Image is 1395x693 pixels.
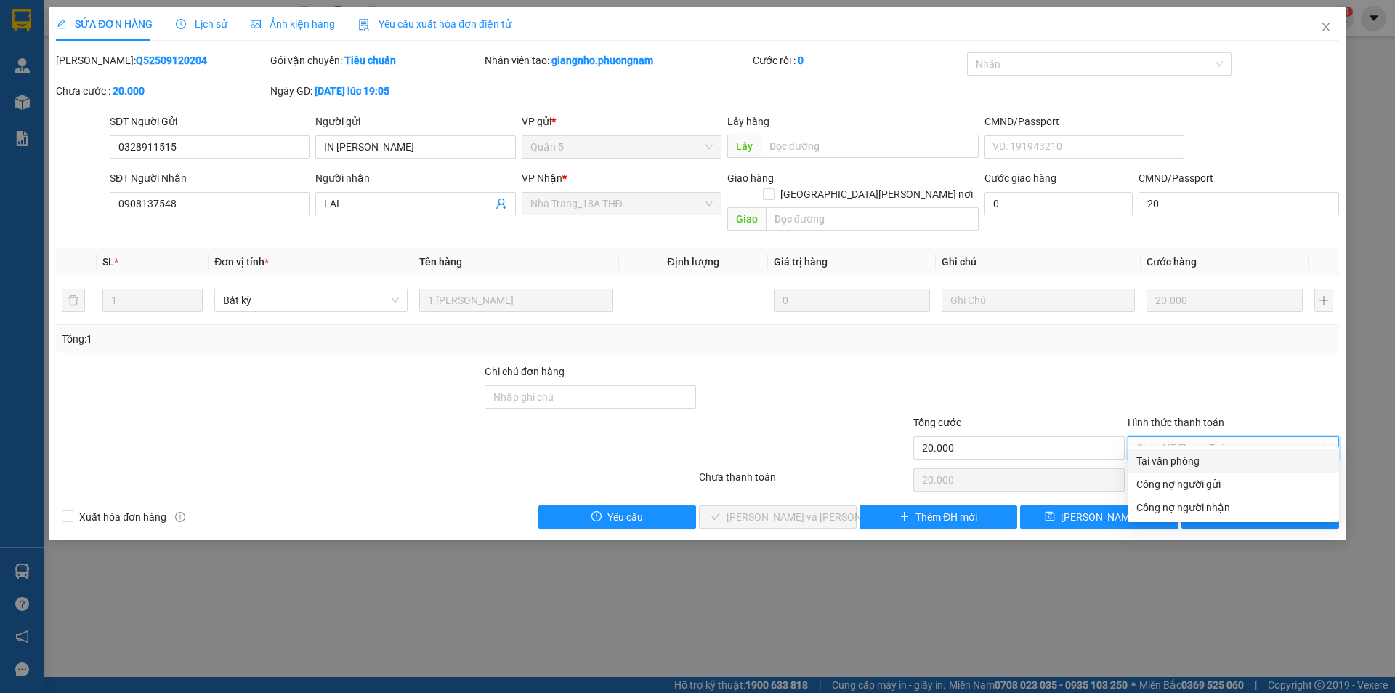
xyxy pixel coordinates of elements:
[727,135,761,158] span: Lấy
[984,172,1056,184] label: Cước giao hàng
[1147,289,1303,312] input: 0
[899,511,910,523] span: plus
[56,83,267,99] div: Chưa cước :
[110,113,310,129] div: SĐT Người Gửi
[315,113,515,129] div: Người gửi
[419,289,612,312] input: VD: Bàn, Ghế
[496,198,507,209] span: user-add
[942,289,1135,312] input: Ghi Chú
[727,207,766,231] span: Giao
[175,512,185,522] span: info-circle
[530,136,713,158] span: Quận 5
[102,256,114,268] span: SL
[1320,21,1332,33] span: close
[860,505,1017,529] button: plusThêm ĐH mới
[699,505,857,529] button: check[PERSON_NAME] và [PERSON_NAME] hàng
[1128,417,1224,428] label: Hình thức thanh toán
[913,417,961,428] span: Tổng cước
[251,18,335,30] span: Ảnh kiện hàng
[522,172,562,184] span: VP Nhận
[56,18,153,30] span: SỬA ĐƠN HÀNG
[727,172,774,184] span: Giao hàng
[136,55,207,66] b: Q52509120204
[1128,496,1339,519] div: Cước gửi hàng sẽ được ghi vào công nợ của người nhận
[158,18,193,53] img: logo.jpg
[984,113,1184,129] div: CMND/Passport
[775,186,979,202] span: [GEOGRAPHIC_DATA][PERSON_NAME] nơi
[1045,511,1055,523] span: save
[766,207,979,231] input: Dọc đường
[419,256,462,268] span: Tên hàng
[530,193,713,215] span: Nha Trang_18A THĐ
[591,511,602,523] span: exclamation-circle
[110,170,310,186] div: SĐT Người Nhận
[485,52,750,68] div: Nhân viên tạo:
[62,289,85,312] button: delete
[727,116,769,127] span: Lấy hàng
[753,52,964,68] div: Cước rồi :
[551,55,653,66] b: giangnho.phuongnam
[936,248,1141,276] th: Ghi chú
[984,192,1133,215] input: Cước giao hàng
[214,256,269,268] span: Đơn vị tính
[270,52,482,68] div: Gói vận chuyển:
[176,18,227,30] span: Lịch sử
[1136,453,1330,469] div: Tại văn phòng
[485,366,565,377] label: Ghi chú đơn hàng
[798,55,804,66] b: 0
[56,19,66,29] span: edit
[56,52,267,68] div: [PERSON_NAME]:
[607,509,643,525] span: Yêu cầu
[1136,437,1330,459] span: Chọn HT Thanh Toán
[522,113,721,129] div: VP gửi
[774,256,828,268] span: Giá trị hàng
[1306,7,1346,48] button: Close
[1139,170,1338,186] div: CMND/Passport
[358,19,370,31] img: icon
[73,509,172,525] span: Xuất hóa đơn hàng
[176,19,186,29] span: clock-circle
[344,55,396,66] b: Tiêu chuẩn
[761,135,979,158] input: Dọc đường
[251,19,261,29] span: picture
[89,21,144,89] b: Gửi khách hàng
[1061,509,1155,525] span: [PERSON_NAME] đổi
[113,85,145,97] b: 20.000
[1136,476,1330,492] div: Công nợ người gửi
[774,289,930,312] input: 0
[1147,256,1197,268] span: Cước hàng
[1128,473,1339,496] div: Cước gửi hàng sẽ được ghi vào công nợ của người gửi
[315,170,515,186] div: Người nhận
[538,505,696,529] button: exclamation-circleYêu cầu
[1314,289,1333,312] button: plus
[62,331,538,347] div: Tổng: 1
[223,289,399,311] span: Bất kỳ
[122,69,200,87] li: (c) 2017
[485,385,696,409] input: Ghi chú đơn hàng
[915,509,977,525] span: Thêm ĐH mới
[270,83,482,99] div: Ngày GD:
[315,85,389,97] b: [DATE] lúc 19:05
[122,55,200,67] b: [DOMAIN_NAME]
[697,469,912,494] div: Chưa thanh toán
[18,94,80,188] b: Phương Nam Express
[668,256,719,268] span: Định lượng
[358,18,511,30] span: Yêu cầu xuất hóa đơn điện tử
[1136,500,1330,516] div: Công nợ người nhận
[1020,505,1178,529] button: save[PERSON_NAME] đổi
